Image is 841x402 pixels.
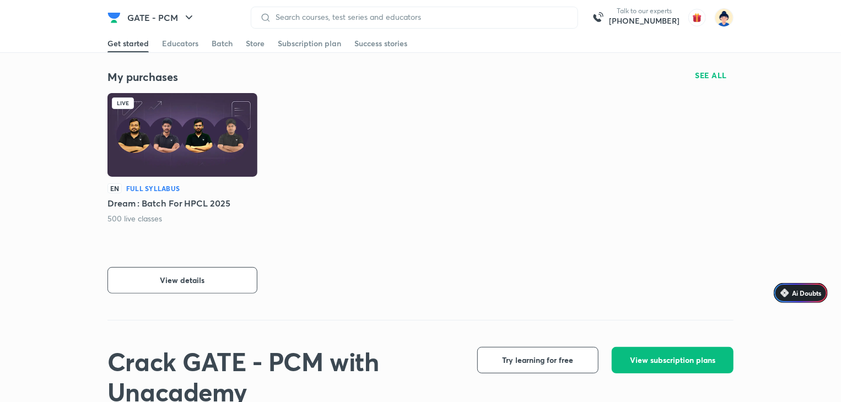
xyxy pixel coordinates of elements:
div: Success stories [354,38,407,49]
button: View details [107,267,257,294]
a: Ai Doubts [774,283,828,303]
a: [PHONE_NUMBER] [609,15,680,26]
div: Live [112,97,134,109]
a: Subscription plan [278,35,341,52]
span: SEE ALL [696,72,727,79]
a: Success stories [354,35,407,52]
span: Try learning for free [503,355,574,366]
div: Subscription plan [278,38,341,49]
img: Mohit [715,8,734,27]
input: Search courses, test series and educators [271,13,569,21]
button: View subscription plans [612,347,734,373]
a: Get started [107,35,149,52]
a: Store [246,35,265,52]
p: Talk to our experts [609,7,680,15]
img: Batch Thumbnail [107,93,257,177]
div: Store [246,38,265,49]
h4: My purchases [107,70,421,84]
div: Get started [107,38,149,49]
p: 500 live classes [107,213,163,224]
img: Icon [780,289,789,297]
button: SEE ALL [689,67,734,84]
div: Batch [212,38,233,49]
h6: Full Syllabus [126,183,180,193]
span: View details [160,275,205,286]
a: Batch [212,35,233,52]
span: View subscription plans [630,355,715,366]
img: call-us [587,7,609,29]
div: Educators [162,38,198,49]
p: EN [107,183,122,193]
button: GATE - PCM [121,7,202,29]
img: avatar [688,9,706,26]
a: Educators [162,35,198,52]
span: Ai Doubts [792,289,821,297]
img: Company Logo [107,11,121,24]
h5: Dream : Batch For HPCL 2025 [107,197,230,210]
button: Try learning for free [477,347,599,373]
